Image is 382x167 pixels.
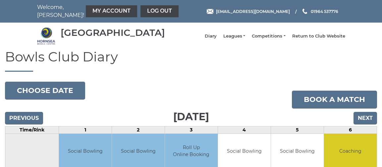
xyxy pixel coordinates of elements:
a: Leagues [223,33,245,39]
a: Phone us 01964 537776 [301,8,338,15]
td: 4 [218,126,271,134]
a: Log out [140,5,179,17]
td: 1 [59,126,112,134]
input: Next [354,112,377,125]
h1: Bowls Club Diary [5,49,377,72]
nav: Welcome, [PERSON_NAME]! [37,3,160,19]
a: Return to Club Website [292,33,345,39]
td: 2 [112,126,165,134]
span: 01964 537776 [311,9,338,14]
td: Time/Rink [5,126,59,134]
a: My Account [86,5,137,17]
a: Competitions [252,33,285,39]
td: 5 [271,126,324,134]
img: Hornsea Bowls Centre [37,27,55,45]
img: Phone us [302,9,307,14]
a: Diary [205,33,217,39]
td: 3 [165,126,218,134]
button: Choose date [5,82,85,100]
span: [EMAIL_ADDRESS][DOMAIN_NAME] [216,9,290,14]
img: Email [207,9,213,14]
input: Previous [5,112,43,125]
td: 6 [324,126,377,134]
a: Book a match [292,91,377,109]
div: [GEOGRAPHIC_DATA] [61,28,165,38]
a: Email [EMAIL_ADDRESS][DOMAIN_NAME] [207,8,290,15]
